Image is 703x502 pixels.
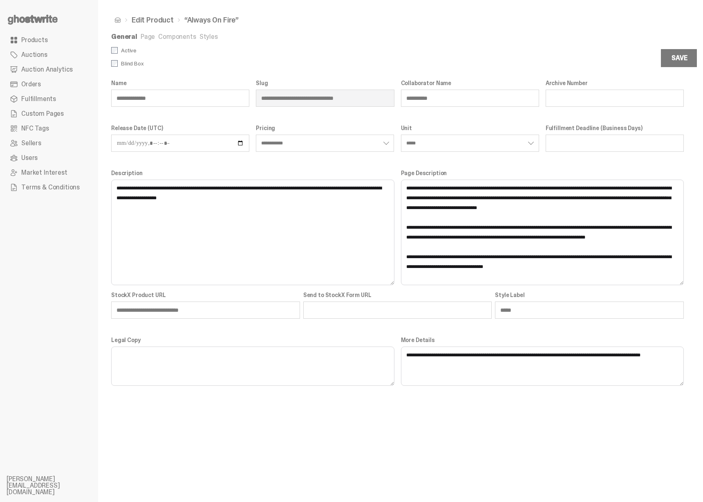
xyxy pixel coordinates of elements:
[401,80,539,86] label: Collaborator Name
[21,96,56,102] span: Fulfillments
[111,80,249,86] label: Name
[21,184,80,191] span: Terms & Conditions
[111,125,249,131] label: Release Date (UTC)
[174,16,239,24] li: “Always On Fire”
[672,55,687,61] div: Save
[199,32,218,41] a: Styles
[7,77,92,92] a: Orders
[7,121,92,136] a: NFC Tags
[111,60,118,67] input: Blind Box
[21,37,48,43] span: Products
[21,125,49,132] span: NFC Tags
[546,80,684,86] label: Archive Number
[7,33,92,47] a: Products
[256,125,394,131] label: Pricing
[111,170,394,176] label: Description
[661,49,698,67] button: Save
[401,337,684,343] label: More Details
[7,92,92,106] a: Fulfillments
[495,292,684,298] label: Style Label
[141,32,155,41] a: Page
[7,62,92,77] a: Auction Analytics
[21,169,67,176] span: Market Interest
[7,180,92,195] a: Terms & Conditions
[7,151,92,165] a: Users
[401,170,684,176] label: Page Description
[111,47,118,54] input: Active
[111,292,300,298] label: StockX Product URL
[21,140,41,146] span: Sellers
[21,52,47,58] span: Auctions
[7,165,92,180] a: Market Interest
[21,81,41,88] span: Orders
[158,32,196,41] a: Components
[7,136,92,151] a: Sellers
[7,476,105,495] li: [PERSON_NAME][EMAIL_ADDRESS][DOMAIN_NAME]
[21,110,64,117] span: Custom Pages
[401,125,539,131] label: Unit
[111,60,398,67] label: Blind Box
[111,32,137,41] a: General
[21,155,38,161] span: Users
[256,80,394,86] label: Slug
[303,292,492,298] label: Send to StockX Form URL
[7,106,92,121] a: Custom Pages
[132,16,174,24] a: Edit Product
[7,47,92,62] a: Auctions
[546,125,684,131] label: Fulfillment Deadline (Business Days)
[111,337,394,343] label: Legal Copy
[21,66,73,73] span: Auction Analytics
[111,47,398,54] label: Active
